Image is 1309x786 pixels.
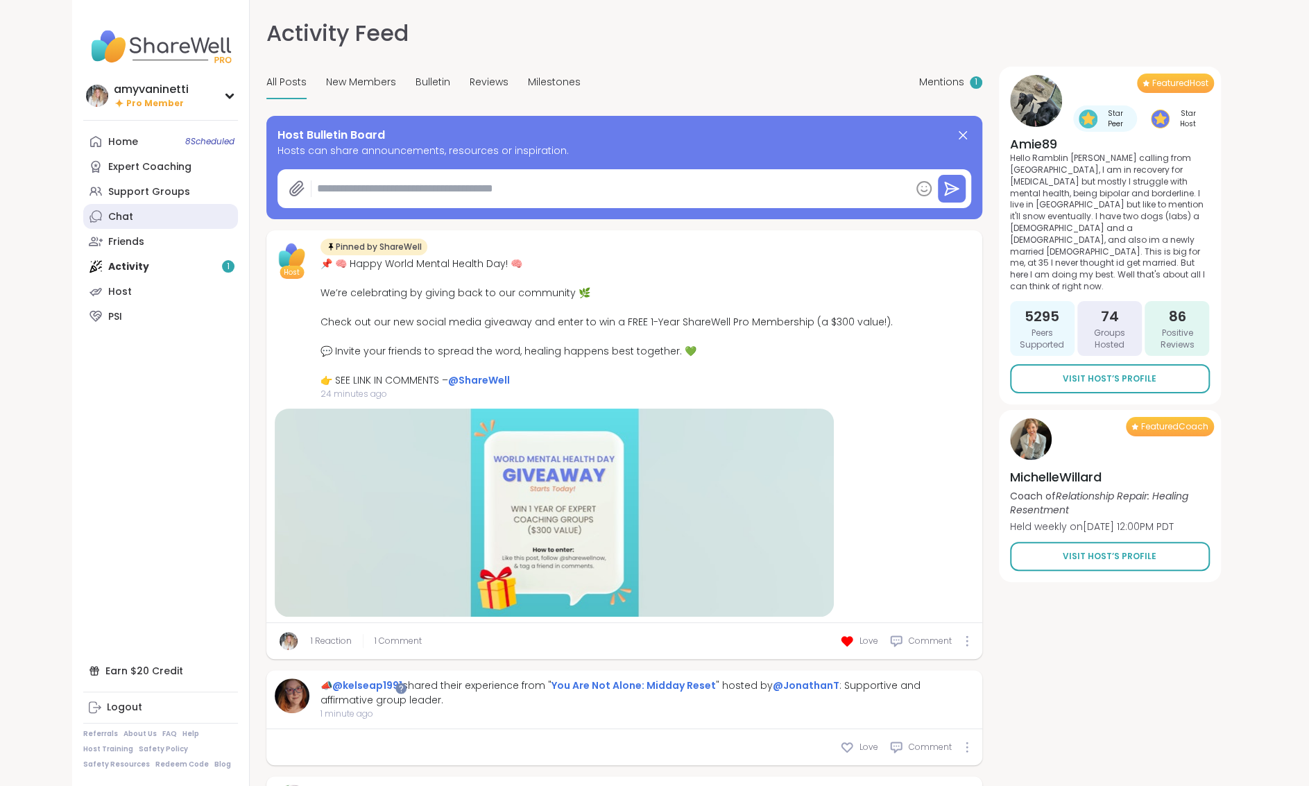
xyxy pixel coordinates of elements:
i: Relationship Repair: Healing Resentment [1010,489,1188,517]
p: Held weekly on [DATE] 12:00PM PDT [1010,520,1210,533]
span: Peers Supported [1016,327,1069,351]
h4: MichelleWillard [1010,468,1210,486]
span: 1 minute ago [320,708,974,720]
div: Pinned by ShareWell [320,239,427,255]
div: PSI [108,310,122,324]
a: Blog [214,760,231,769]
div: Logout [107,701,142,715]
h1: Activity Feed [266,17,409,50]
a: Chat [83,204,238,229]
img: Star Peer [1079,110,1097,128]
span: Reviews [470,75,508,89]
a: Referrals [83,729,118,739]
a: Help [182,729,199,739]
span: Bulletin [416,75,450,89]
img: kelseap1991 [275,678,309,713]
a: About Us [123,729,157,739]
a: You Are Not Alone: Midday Reset [551,678,716,692]
span: Milestones [528,75,581,89]
a: Visit Host’s Profile [1010,542,1210,571]
span: Star Host [1172,108,1204,129]
div: Friends [108,235,144,249]
a: @ShareWell [448,373,510,387]
div: Expert Coaching [108,160,191,174]
span: Featured Coach [1141,421,1208,432]
a: Redeem Code [155,760,209,769]
a: Logout [83,695,238,720]
a: Visit Host’s Profile [1010,364,1210,393]
span: Star Peer [1100,108,1131,129]
a: Host Training [83,744,133,754]
span: 1 [975,76,977,88]
a: Home8Scheduled [83,129,238,154]
div: Chat [108,210,133,224]
span: 24 minutes ago [320,388,893,400]
img: MichelleWillard [1010,418,1052,460]
span: 8 Scheduled [185,136,234,147]
span: Hosts can share announcements, resources or inspiration. [277,144,971,158]
div: Home [108,135,138,149]
img: Amie89 [1010,75,1062,127]
a: FAQ [162,729,177,739]
span: Mentions [919,75,964,89]
span: Love [859,741,878,753]
div: Host [108,285,132,299]
a: Friends [83,229,238,254]
span: Host Bulletin Board [277,127,385,144]
p: Coach of [1010,489,1210,517]
span: Comment [909,741,952,753]
span: 74 [1100,307,1118,326]
img: amyvaninetti [86,85,108,107]
span: Positive Reviews [1150,327,1204,351]
span: Love [859,635,878,647]
a: Safety Policy [139,744,188,754]
a: @JonathanT [773,678,839,692]
img: ShareWell Nav Logo [83,22,238,71]
a: Support Groups [83,179,238,204]
span: Groups Hosted [1083,327,1136,351]
span: All Posts [266,75,307,89]
span: Visit Host’s Profile [1063,550,1156,563]
span: Visit Host’s Profile [1063,373,1156,385]
span: 1 Comment [375,635,422,647]
a: Host [83,279,238,304]
a: PSI [83,304,238,329]
iframe: Spotlight [395,683,407,694]
div: 📌 🧠 Happy World Mental Health Day! 🧠 We’re celebrating by giving back to our community 🌿 Check ou... [320,257,893,388]
span: New Members [326,75,396,89]
span: 5295 [1025,307,1059,326]
span: Host [284,267,300,277]
a: Safety Resources [83,760,150,769]
img: Star Host [1151,110,1170,128]
span: Pro Member [126,98,184,110]
div: amyvaninetti [114,82,189,97]
span: Featured Host [1152,78,1208,89]
h4: Amie89 [1010,135,1210,153]
a: Expert Coaching [83,154,238,179]
a: @kelseap1991 [332,678,402,692]
span: 86 [1168,307,1186,326]
span: Comment [909,635,952,647]
div: 📣 shared their experience from " " hosted by : Supportive and affirmative group leader. [320,678,974,708]
p: Hello Ramblin [PERSON_NAME] calling from [GEOGRAPHIC_DATA], I am in recovery for [MEDICAL_DATA] b... [1010,153,1210,293]
img: ShareWell [275,239,309,273]
a: 1 Reaction [311,635,352,647]
img: amyvaninetti [280,632,298,650]
div: Support Groups [108,185,190,199]
div: Earn $20 Credit [83,658,238,683]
